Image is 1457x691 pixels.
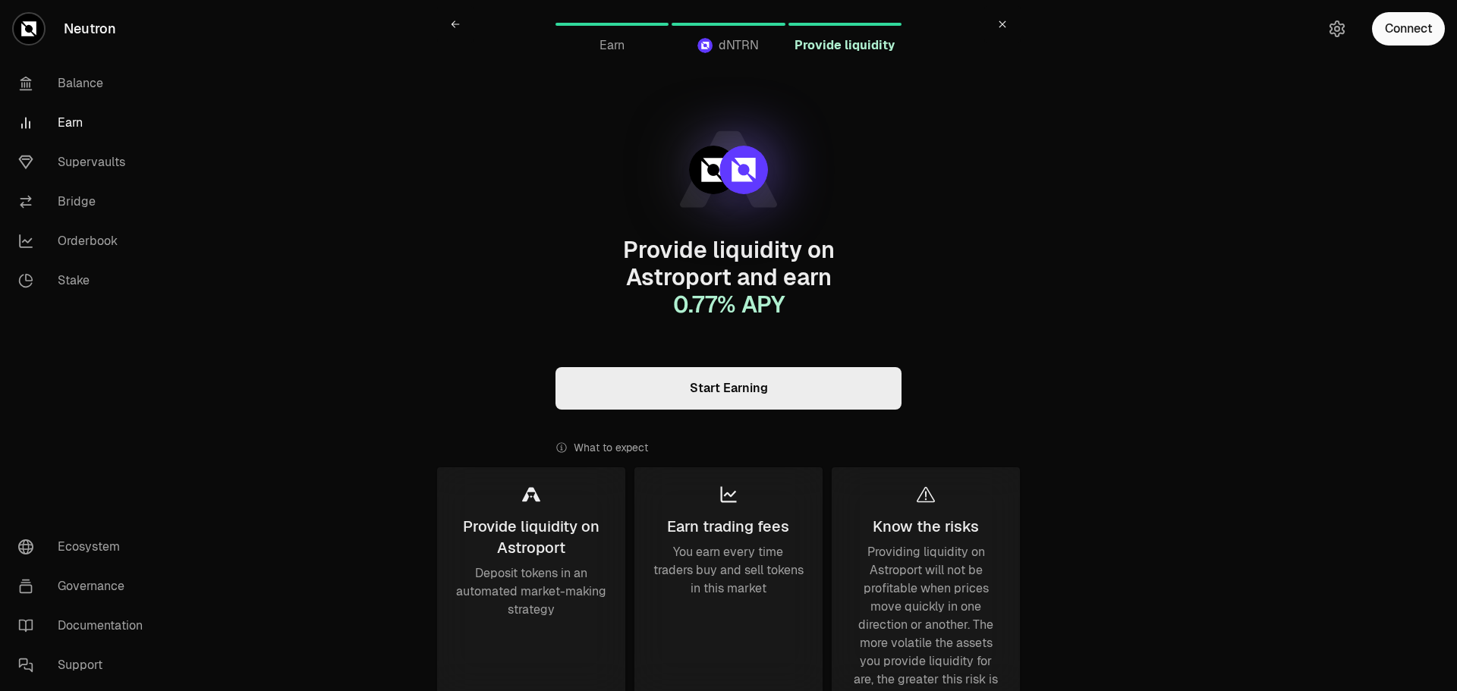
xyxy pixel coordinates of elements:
div: Know the risks [873,516,979,537]
div: Providing liquidity on Astroport will not be profitable when prices move quickly in one direction... [850,543,1002,689]
a: dNTRNdNTRN [672,6,785,42]
a: Documentation [6,606,164,645]
span: Earn [599,36,625,55]
a: Start Earning [555,367,902,410]
a: Support [6,645,164,685]
span: Provide liquidity on Astroport and earn [623,235,835,319]
span: Provide liquidity [795,36,895,55]
span: 0.77 % APY [673,290,785,319]
a: Orderbook [6,221,164,261]
div: Provide liquidity on Astroport [455,516,607,558]
a: Stake [6,261,164,300]
div: What to expect [555,428,902,467]
a: Supervaults [6,143,164,182]
a: Governance [6,567,164,606]
div: You earn every time traders buy and sell tokens in this market [653,543,804,598]
a: Ecosystem [6,527,164,567]
button: Connect [1372,12,1445,46]
img: dNTRN [719,146,768,194]
a: Bridge [6,182,164,221]
img: NTRN [689,146,738,194]
a: Earn [6,103,164,143]
a: Earn [555,6,669,42]
a: Balance [6,64,164,103]
span: dNTRN [719,36,759,55]
div: Deposit tokens in an automated market-making strategy [455,564,607,619]
img: dNTRN [697,38,713,53]
div: Earn trading fees [667,516,789,537]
